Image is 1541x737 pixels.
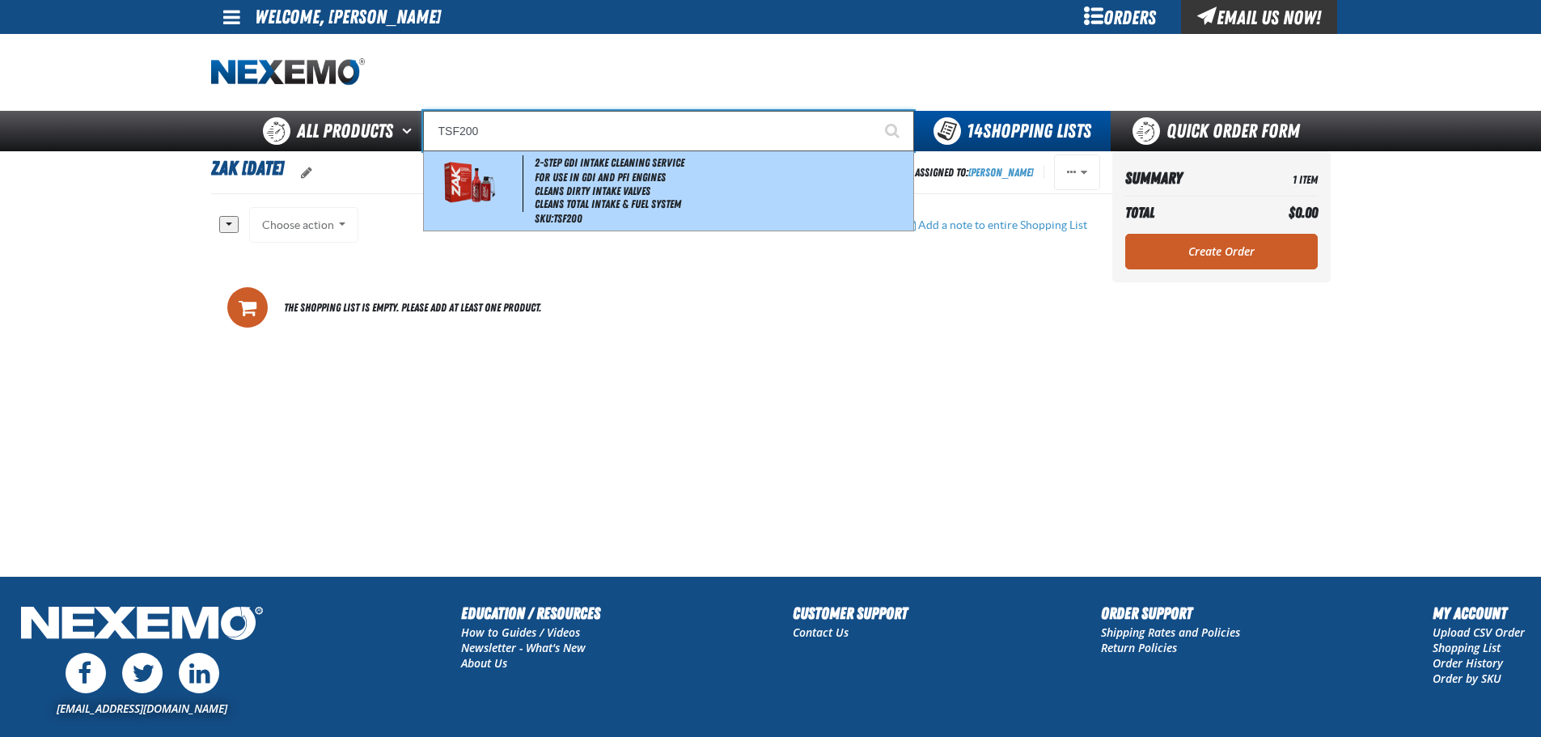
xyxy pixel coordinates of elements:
div: Assigned To: [915,162,1034,184]
span: SKU:TSF200 [535,212,582,225]
img: 5b11582210d27797071929-twostepbox_0000_copy_preview.png [432,155,506,212]
h2: Education / Resources [461,601,600,625]
img: Nexemo logo [211,58,365,87]
a: Quick Order Form [1111,111,1330,151]
th: Summary [1125,164,1253,193]
a: Contact Us [793,625,849,640]
a: Order History [1433,655,1503,671]
strong: 14 [967,120,983,142]
td: 1 Item [1252,164,1317,193]
a: [EMAIL_ADDRESS][DOMAIN_NAME] [57,701,227,716]
span: Zak [DATE] [211,157,284,180]
span: The Shopping List is empty. Please add at least one product. [284,296,541,319]
a: Return Policies [1101,640,1177,655]
a: Newsletter - What's New [461,640,586,655]
span: Shopping Lists [967,120,1091,142]
a: Order by SKU [1433,671,1501,686]
li: Cleans Total Intake & Fuel System [535,197,910,211]
button: You have 14 Shopping Lists. Open to view details [914,111,1111,151]
button: Actions of Zak 5.21.2025 [1054,155,1100,190]
a: How to Guides / Videos [461,625,580,640]
a: Upload CSV Order [1433,625,1525,640]
li: For Use in GDI and PFI Engines [535,171,910,184]
input: Search [423,111,914,151]
a: Create Order [1125,234,1318,269]
h2: My Account [1433,601,1525,625]
button: oro.shoppinglist.label.edit.tooltip [288,155,325,191]
a: About Us [461,655,507,671]
h2: Customer Support [793,601,908,625]
h2: Order Support [1101,601,1240,625]
li: Cleans Dirty Intake Valves [535,184,910,198]
a: Shopping List [1433,640,1501,655]
span: 2-Step GDI Intake Cleaning Service [535,156,684,169]
span: $0.00 [1289,204,1318,221]
img: Nexemo Logo [16,601,268,649]
button: Add a note to entire Shopping List [893,207,1100,243]
a: Home [211,58,365,87]
a: Shipping Rates and Policies [1101,625,1240,640]
th: Total [1125,200,1253,226]
button: Open All Products pages [396,111,423,151]
span: All Products [297,116,393,146]
button: Start Searching [874,111,914,151]
a: [PERSON_NAME] [968,166,1034,179]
